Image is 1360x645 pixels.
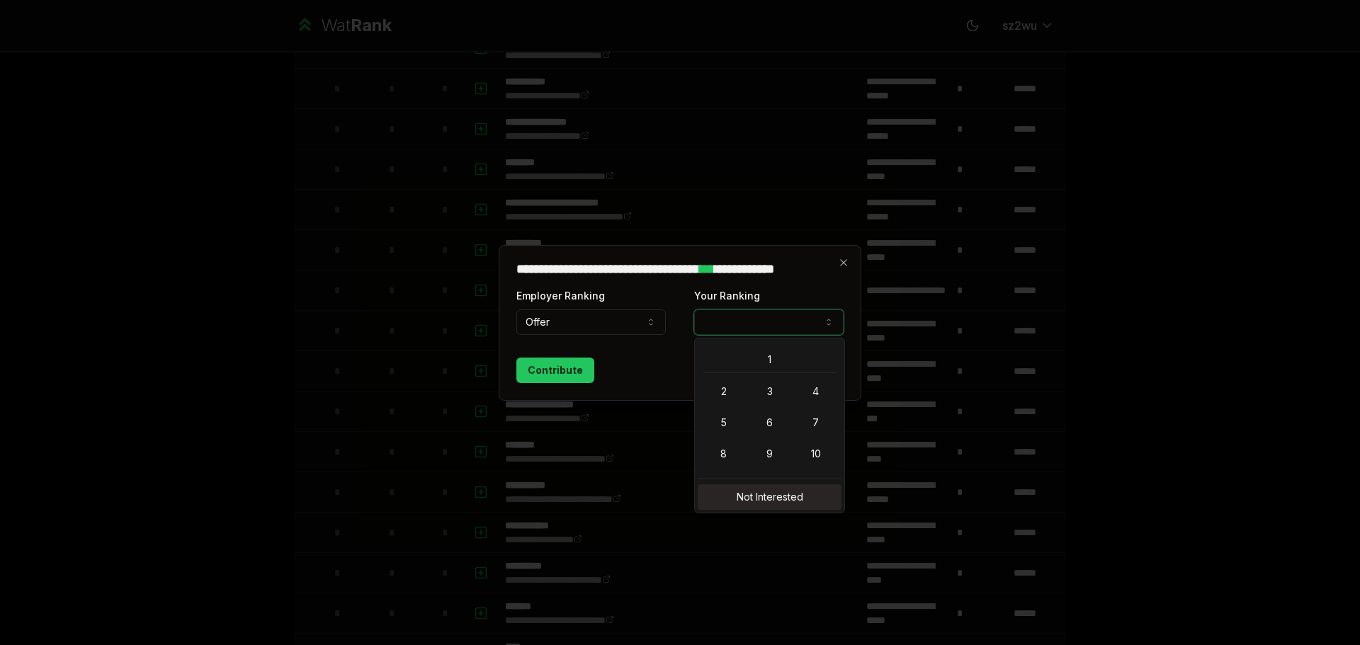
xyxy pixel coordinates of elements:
span: 8 [720,447,727,461]
label: Your Ranking [694,290,760,302]
span: 10 [811,447,821,461]
button: Contribute [516,358,594,383]
span: 1 [768,353,771,367]
span: 9 [766,447,773,461]
span: 6 [766,416,773,430]
span: 4 [812,384,819,399]
label: Employer Ranking [516,290,605,302]
span: 5 [721,416,727,430]
span: 2 [721,384,727,399]
span: 3 [767,384,773,399]
span: 7 [812,416,819,430]
span: Not Interested [737,490,803,504]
